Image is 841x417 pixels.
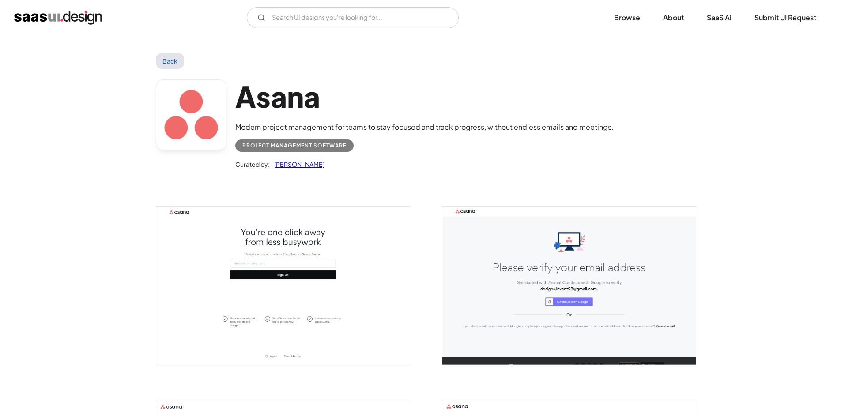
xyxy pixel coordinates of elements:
[242,140,347,151] div: Project Management Software
[652,8,694,27] a: About
[270,159,324,169] a: [PERSON_NAME]
[744,8,827,27] a: Submit UI Request
[247,7,459,28] input: Search UI designs you're looking for...
[442,207,696,365] a: open lightbox
[603,8,651,27] a: Browse
[156,53,185,69] a: Back
[696,8,742,27] a: SaaS Ai
[156,207,410,365] img: 6415873f198228c967b50281_Asana%20Signup%20Screen.png
[156,207,410,365] a: open lightbox
[235,122,614,132] div: Modern project management for teams to stay focused and track progress, without endless emails an...
[14,11,102,25] a: home
[247,7,459,28] form: Email Form
[235,79,614,113] h1: Asana
[235,159,270,169] div: Curated by:
[442,207,696,365] img: 641587450ae7f2c7116f46b3_Asana%20Signup%20Screen-1.png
